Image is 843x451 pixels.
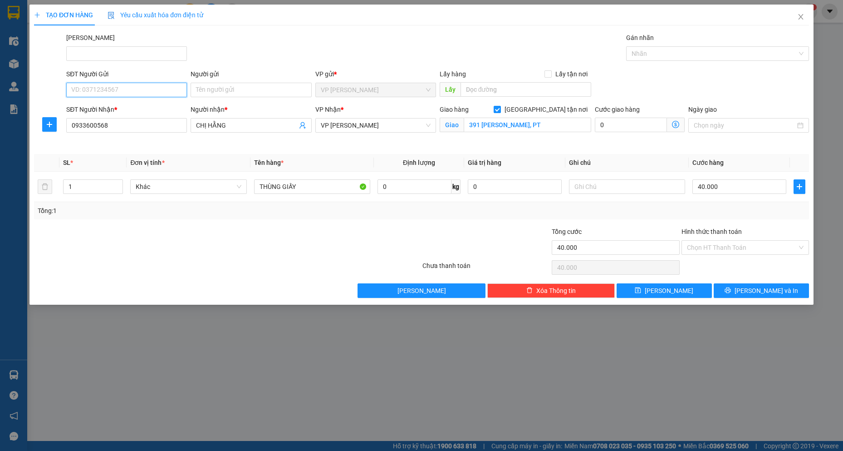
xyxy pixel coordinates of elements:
[501,104,591,114] span: [GEOGRAPHIC_DATA] tận nơi
[115,181,121,187] span: up
[5,49,63,79] li: VP VP [PERSON_NAME] Lão
[66,46,187,61] input: Mã ĐH
[397,286,446,296] span: [PERSON_NAME]
[468,159,501,166] span: Giá trị hàng
[725,287,731,294] span: printer
[552,69,591,79] span: Lấy tận nơi
[66,34,115,41] label: Mã ĐH
[113,180,123,187] span: Increase Value
[34,12,40,18] span: plus
[617,283,712,298] button: save[PERSON_NAME]
[681,228,742,235] label: Hình thức thanh toán
[635,287,641,294] span: save
[552,228,582,235] span: Tổng cước
[672,121,679,128] span: dollar-circle
[536,286,576,296] span: Xóa Thông tin
[5,5,132,39] li: Nam Hải Limousine
[108,11,203,19] span: Yêu cầu xuất hóa đơn điện tử
[254,159,284,166] span: Tên hàng
[113,187,123,193] span: Decrease Value
[421,261,551,277] div: Chưa thanh toán
[487,283,615,298] button: deleteXóa Thông tin
[440,106,469,113] span: Giao hàng
[38,206,325,216] div: Tổng: 1
[136,180,241,193] span: Khác
[254,179,371,194] input: VD: Bàn, Ghế
[461,82,592,97] input: Dọc đường
[403,159,435,166] span: Định lượng
[191,69,311,79] div: Người gửi
[130,159,164,166] span: Đơn vị tính
[797,13,804,20] span: close
[63,49,121,69] li: VP VP [PERSON_NAME]
[38,179,52,194] button: delete
[321,119,431,132] span: VP Phan Thiết
[526,287,533,294] span: delete
[794,183,805,190] span: plus
[569,179,686,194] input: Ghi Chú
[191,104,311,114] div: Người nhận
[694,120,795,130] input: Ngày giao
[788,5,814,30] button: Close
[626,34,654,41] label: Gán nhãn
[315,69,436,79] div: VP gửi
[358,283,485,298] button: [PERSON_NAME]
[66,69,187,79] div: SĐT Người Gửi
[115,188,121,193] span: down
[451,179,461,194] span: kg
[63,159,70,166] span: SL
[315,106,341,113] span: VP Nhận
[42,117,57,132] button: plus
[299,122,306,129] span: user-add
[595,106,640,113] label: Cước giao hàng
[43,121,56,128] span: plus
[468,179,562,194] input: 0
[692,159,724,166] span: Cước hàng
[714,283,809,298] button: printer[PERSON_NAME] và In
[565,154,689,172] th: Ghi chú
[794,179,805,194] button: plus
[645,286,693,296] span: [PERSON_NAME]
[440,118,464,132] span: Giao
[735,286,798,296] span: [PERSON_NAME] và In
[464,118,592,132] input: Giao tận nơi
[5,5,36,36] img: logo.jpg
[440,70,466,78] span: Lấy hàng
[440,82,461,97] span: Lấy
[321,83,431,97] span: VP Phạm Ngũ Lão
[595,118,667,132] input: Cước giao hàng
[34,11,93,19] span: TẠO ĐƠN HÀNG
[688,106,717,113] label: Ngày giao
[108,12,115,19] img: icon
[66,104,187,114] div: SĐT Người Nhận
